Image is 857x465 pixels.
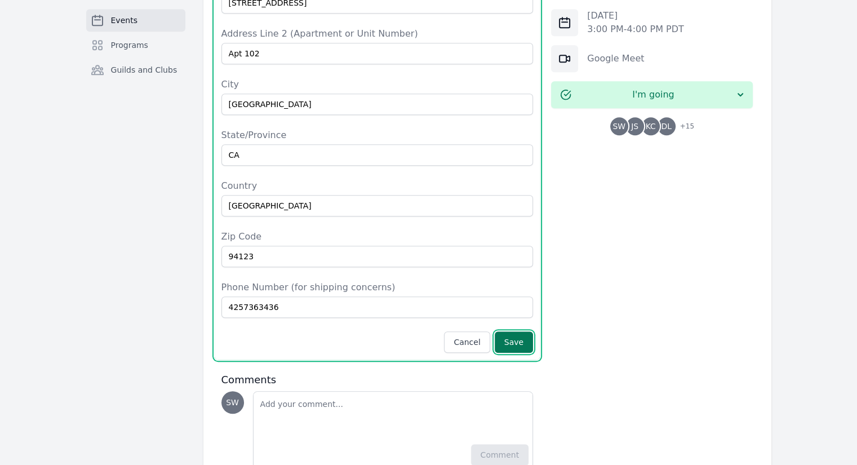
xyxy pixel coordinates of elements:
[221,179,534,193] label: Country
[226,398,239,406] span: SW
[86,59,185,81] a: Guilds and Clubs
[661,122,672,130] span: DL
[221,281,534,294] label: Phone Number (for shipping concerns)
[86,34,185,56] a: Programs
[646,122,656,130] span: KC
[111,64,177,76] span: Guilds and Clubs
[551,81,753,108] button: I'm going
[571,88,735,101] span: I'm going
[587,9,684,23] p: [DATE]
[587,23,684,36] p: 3:00 PM - 4:00 PM PDT
[221,373,534,387] h3: Comments
[587,53,644,64] a: Google Meet
[86,9,185,99] nav: Sidebar
[612,122,625,130] span: SW
[111,39,148,51] span: Programs
[221,78,534,91] label: City
[221,230,534,243] label: Zip Code
[673,119,694,135] span: + 15
[631,122,638,130] span: JS
[221,27,534,41] label: Address Line 2 (Apartment or Unit Number)
[495,331,533,353] button: Save
[86,9,185,32] a: Events
[111,15,137,26] span: Events
[221,129,534,142] label: State/Province
[444,331,490,353] button: Cancel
